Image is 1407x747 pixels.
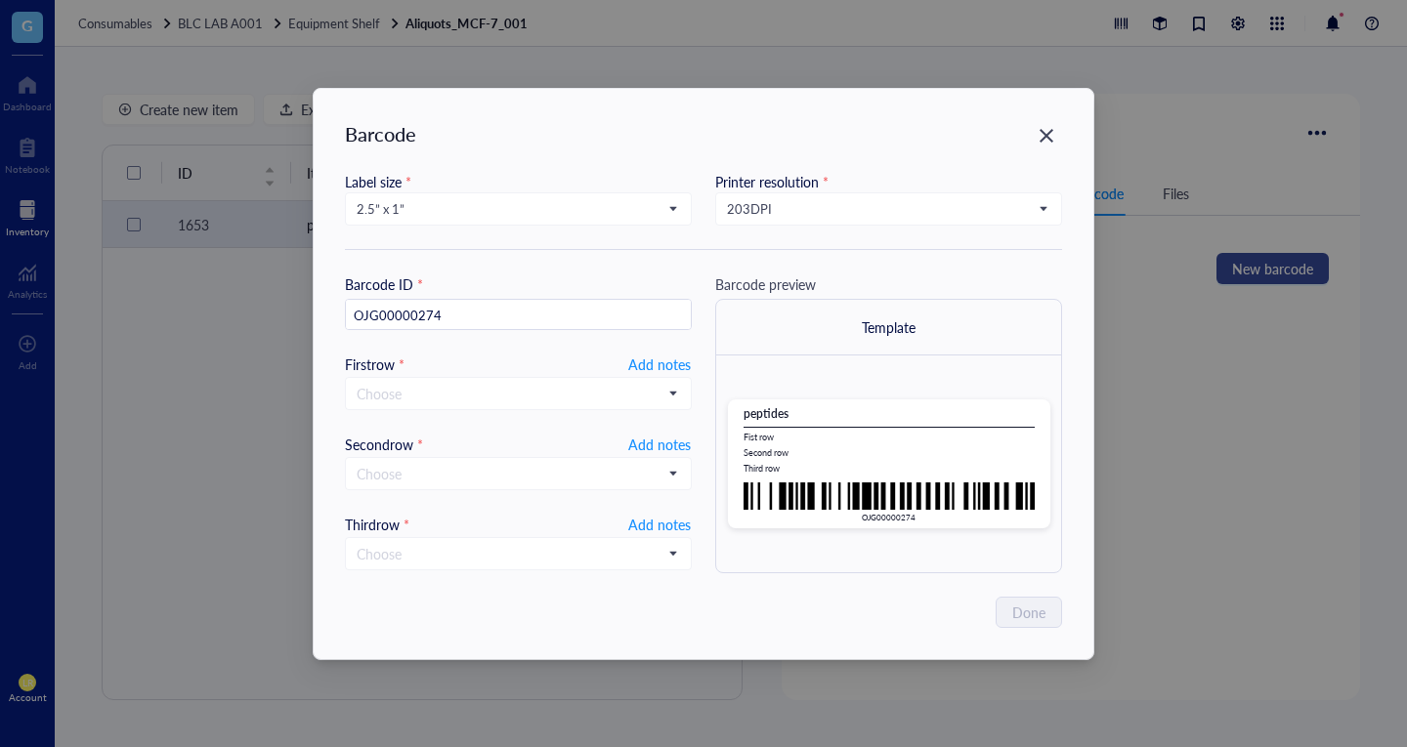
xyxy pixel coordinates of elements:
div: First row [345,353,405,375]
div: Third row [744,462,1035,474]
button: Done [996,597,1062,628]
div: Third row [345,514,409,535]
span: 203 DPI [727,200,1046,218]
span: Add notes [628,513,691,536]
button: Close [1031,120,1062,151]
div: Barcode ID [345,273,692,295]
div: Second row [744,446,1035,458]
div: Barcode preview [715,273,1062,295]
span: Add notes [628,353,691,376]
div: Label size [345,171,692,192]
button: Add notes [627,514,692,535]
div: OJG00000274 [744,512,1035,523]
span: Close [1031,124,1062,147]
div: Second row [345,434,423,455]
div: Template [862,316,916,338]
span: 2.5” x 1” [357,200,676,218]
div: peptides [744,405,1035,423]
img: r8ehMAAAAAElFTkSuQmCC [744,481,1035,510]
button: Add notes [627,434,692,455]
div: Barcode [345,120,1062,147]
button: Add notes [627,353,692,375]
span: Add notes [628,433,691,456]
div: Printer resolution [715,171,1062,192]
div: Fist row [744,431,1035,442]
